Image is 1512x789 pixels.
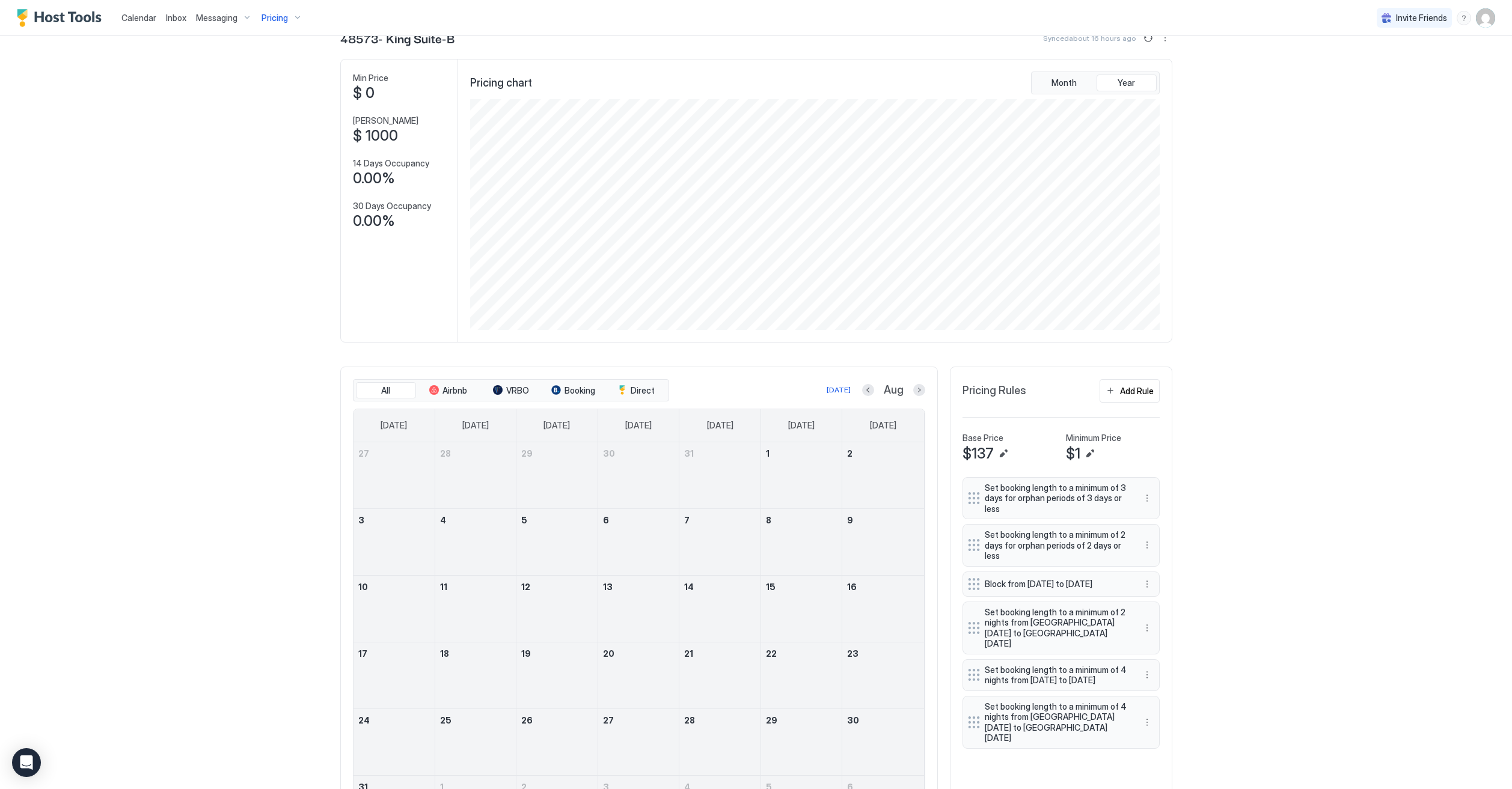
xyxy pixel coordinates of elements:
span: 19 [521,648,531,659]
span: 4 [440,515,446,525]
span: Aug [884,383,904,397]
span: Airbnb [442,385,467,396]
a: August 26, 2025 [516,709,598,731]
a: August 24, 2025 [354,709,435,731]
a: August 5, 2025 [516,509,598,531]
a: August 2, 2025 [842,442,923,465]
td: July 28, 2025 [435,442,516,509]
a: August 17, 2025 [354,642,435,665]
span: [DATE] [625,420,652,431]
span: 9 [847,515,853,525]
button: Year [1097,75,1157,91]
button: More options [1140,715,1154,730]
td: August 1, 2025 [761,442,842,509]
a: August 18, 2025 [435,642,516,665]
span: 14 Days Occupancy [353,158,429,169]
td: August 17, 2025 [354,642,435,708]
span: Set booking length to a minimum of 2 days for orphan periods of 2 days or less [985,529,1128,561]
span: [DATE] [462,420,489,431]
button: VRBO [481,382,541,399]
span: Calendar [121,13,156,23]
a: August 9, 2025 [842,509,923,531]
a: August 29, 2025 [761,709,842,731]
td: July 29, 2025 [516,442,598,509]
span: Invite Friends [1396,13,1447,23]
button: More options [1140,577,1154,591]
span: Year [1118,78,1135,88]
div: menu [1457,11,1471,25]
div: menu [1140,621,1154,635]
a: July 29, 2025 [516,442,598,465]
span: Messaging [196,13,237,23]
td: August 3, 2025 [354,508,435,575]
span: Set booking length to a minimum of 3 days for orphan periods of 3 days or less [985,483,1128,514]
span: Pricing [262,13,288,23]
td: August 16, 2025 [842,575,924,642]
button: Edit [996,446,1011,461]
td: August 8, 2025 [761,508,842,575]
span: 0.00% [353,212,395,230]
a: Tuesday [531,409,582,442]
span: 5 [521,515,527,525]
span: 21 [684,648,693,659]
td: August 22, 2025 [761,642,842,708]
span: 22 [766,648,777,659]
a: Calendar [121,11,156,24]
span: 18 [440,648,449,659]
span: $1 [1066,445,1080,463]
button: More options [1140,668,1154,682]
button: Edit [1083,446,1097,461]
a: Thursday [695,409,745,442]
td: August 28, 2025 [679,708,761,775]
span: Month [1051,78,1077,88]
td: August 10, 2025 [354,575,435,642]
span: Inbox [166,13,186,23]
span: $ 0 [353,84,375,102]
div: menu [1140,715,1154,730]
a: Host Tools Logo [17,9,107,27]
td: August 30, 2025 [842,708,924,775]
div: menu [1140,491,1154,505]
span: 17 [358,648,367,659]
div: menu [1140,538,1154,552]
a: August 22, 2025 [761,642,842,665]
td: August 29, 2025 [761,708,842,775]
td: August 20, 2025 [598,642,679,708]
a: August 30, 2025 [842,709,923,731]
a: August 3, 2025 [354,509,435,531]
span: Base Price [963,433,1003,443]
td: August 21, 2025 [679,642,761,708]
a: August 7, 2025 [679,509,761,531]
button: Booking [543,382,604,399]
span: Minimum Price [1066,433,1121,443]
span: 26 [521,715,533,725]
a: August 8, 2025 [761,509,842,531]
a: August 1, 2025 [761,442,842,465]
td: July 31, 2025 [679,442,761,509]
span: Block from [DATE] to [DATE] [985,579,1128,589]
span: 27 [358,448,369,458]
a: Sunday [369,409,419,442]
span: 48573- King Suite-B [340,29,455,47]
a: August 11, 2025 [435,576,516,598]
span: [DATE] [543,420,570,431]
span: 1 [766,448,770,458]
span: Booking [565,385,595,396]
td: August 2, 2025 [842,442,924,509]
td: August 27, 2025 [598,708,679,775]
span: Min Price [353,73,388,84]
span: VRBO [506,385,529,396]
td: August 15, 2025 [761,575,842,642]
a: August 27, 2025 [598,709,679,731]
button: Previous month [862,384,874,396]
span: Set booking length to a minimum of 2 nights from [GEOGRAPHIC_DATA][DATE] to [GEOGRAPHIC_DATA][DATE] [985,607,1128,649]
span: Set booking length to a minimum of 4 nights from [GEOGRAPHIC_DATA][DATE] to [GEOGRAPHIC_DATA][DATE] [985,701,1128,743]
a: August 13, 2025 [598,576,679,598]
td: August 14, 2025 [679,575,761,642]
button: Airbnb [418,382,479,399]
button: More options [1140,621,1154,635]
button: Sync prices [1141,31,1155,45]
span: [DATE] [707,420,733,431]
a: Saturday [858,409,908,442]
a: August 12, 2025 [516,576,598,598]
